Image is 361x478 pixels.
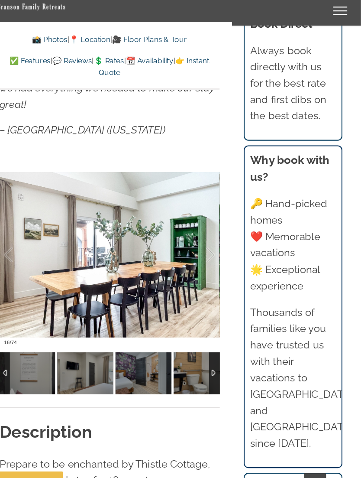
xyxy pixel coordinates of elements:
[324,14,359,22] a: Toggle Menu
[13,8,87,18] img: Branson Family Retreats Logo
[24,39,229,50] p: | |
[55,40,88,49] a: 📸 Photos
[142,60,187,68] a: 📆 Availability
[258,190,338,281] p: 🔑 Hand-picked homes ❤️ Memorable vacations 🌟 Exceptional experience
[24,400,110,418] strong: Description
[132,335,184,374] img: Thistle-Cottage-at-Table-Rock-Lake-Branson-Missouri-1418-scaled.jpg-nggid041748-ngg0dyn-120x90-00...
[187,335,239,374] img: Thistle-Cottage-at-Table-Rock-Lake-Branson-Missouri-1419-scaled.jpg-nggid041749-ngg0dyn-120x90-00...
[24,123,179,134] em: – [GEOGRAPHIC_DATA] ([US_STATE])
[24,335,76,374] img: Thistle-Cottage-at-Table-Rock-Lake-Branson-Missouri-1414-scaled.jpg-nggid041746-ngg0dyn-120x90-00...
[74,60,111,68] a: 💬 Reviews
[13,446,84,465] a: Book Now
[24,433,220,475] span: Prepare to be enchanted by Thistle Cottage, an exceptional stay for 16 guests on [GEOGRAPHIC_DATA].
[26,452,71,459] span: Book Now
[117,60,220,80] a: 👉 Instant Quote
[34,60,72,68] a: ✅ Features
[258,291,338,428] p: Thousands of families like you have trusted us with their vacations to [GEOGRAPHIC_DATA] and [GEO...
[24,59,229,81] p: | | | |
[258,149,338,180] h3: Why book with us?
[258,23,316,36] b: Book Direct
[78,335,130,374] img: Thistle-Cottage-at-Table-Rock-Lake-Branson-Missouri-1415-scaled.jpg-nggid041747-ngg0dyn-120x90-00...
[113,60,141,68] a: 💲 Rates
[258,47,338,124] p: Always book directly with us for the best rate and first dibs on the best dates.
[129,40,199,49] a: 🎥 Floor Plans & Tour
[90,40,128,49] a: 📍 Location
